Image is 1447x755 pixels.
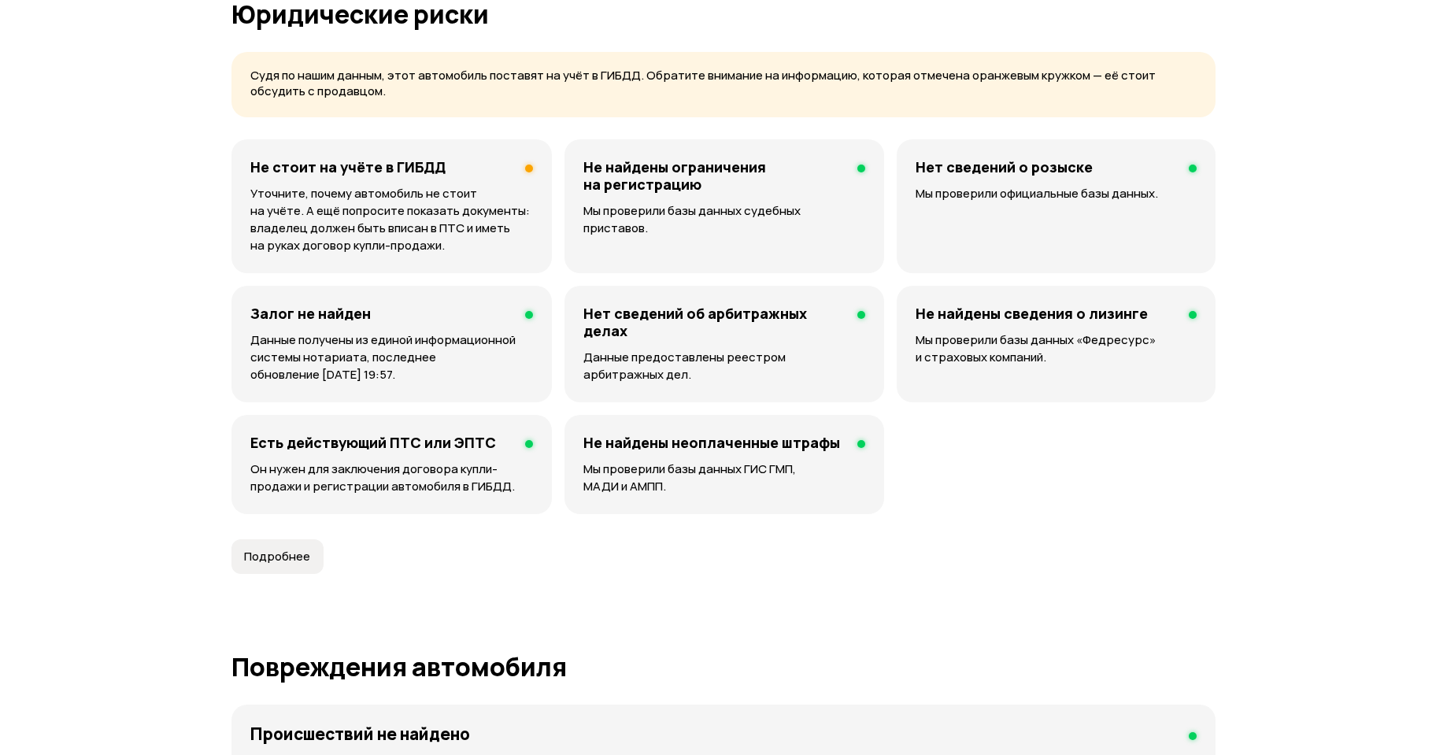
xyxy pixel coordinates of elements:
h4: Не стоит на учёте в ГИБДД [250,158,446,176]
p: Уточните, почему автомобиль не стоит на учёте. А ещё попросите показать документы: владелец долже... [250,185,533,254]
p: Данные предоставлены реестром арбитражных дел. [583,349,866,383]
p: Он нужен для заключения договора купли-продажи и регистрации автомобиля в ГИБДД. [250,461,533,495]
h4: Есть действующий ПТС или ЭПТС [250,434,496,451]
p: Мы проверили базы данных «Федресурс» и страховых компаний. [916,331,1197,366]
h4: Происшествий не найдено [250,724,470,744]
button: Подробнее [231,539,324,574]
span: Подробнее [244,549,310,564]
h1: Повреждения автомобиля [231,653,1216,681]
h4: Не найдены неоплаченные штрафы [583,434,840,451]
p: Мы проверили базы данных ГИС ГМП, МАДИ и АМПП. [583,461,866,495]
p: Данные получены из единой информационной системы нотариата, последнее обновление [DATE] 19:57. [250,331,533,383]
h4: Нет сведений о розыске [916,158,1093,176]
p: Мы проверили базы данных судебных приставов. [583,202,866,237]
p: Судя по нашим данным, этот автомобиль поставят на учёт в ГИБДД. Обратите внимание на информацию, ... [250,68,1197,100]
h4: Не найдены ограничения на регистрацию [583,158,846,193]
h4: Залог не найден [250,305,371,322]
p: Мы проверили официальные базы данных. [916,185,1197,202]
h4: Не найдены сведения о лизинге [916,305,1148,322]
h4: Нет сведений об арбитражных делах [583,305,846,339]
